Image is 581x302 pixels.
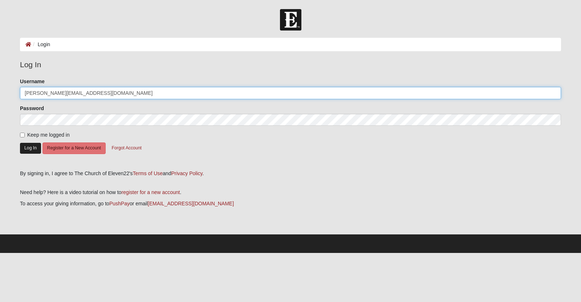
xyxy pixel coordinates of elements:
[109,201,130,206] a: PushPay
[20,143,41,153] button: Log In
[20,133,25,137] input: Keep me logged in
[148,201,234,206] a: [EMAIL_ADDRESS][DOMAIN_NAME]
[171,170,202,176] a: Privacy Policy
[31,41,50,48] li: Login
[20,170,561,177] div: By signing in, I agree to The Church of Eleven22's and .
[121,189,180,195] a: register for a new account
[107,142,146,154] button: Forgot Account
[20,200,561,208] p: To access your giving information, go to or email
[20,105,44,112] label: Password
[20,189,561,196] p: Need help? Here is a video tutorial on how to .
[42,142,106,154] button: Register for a New Account
[27,132,70,138] span: Keep me logged in
[20,59,561,71] legend: Log In
[133,170,163,176] a: Terms of Use
[280,9,301,31] img: Church of Eleven22 Logo
[20,78,45,85] label: Username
